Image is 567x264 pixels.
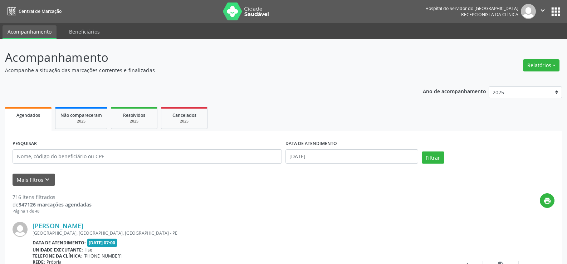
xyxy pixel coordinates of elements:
[5,66,395,74] p: Acompanhe a situação das marcações correntes e finalizadas
[33,240,86,246] b: Data de atendimento:
[60,112,102,118] span: Não compareceram
[84,247,92,253] span: Hse
[13,222,28,237] img: img
[285,138,337,149] label: DATA DE ATENDIMENTO
[13,149,282,164] input: Nome, código do beneficiário ou CPF
[521,4,536,19] img: img
[87,239,117,247] span: [DATE] 07:00
[43,176,51,184] i: keyboard_arrow_down
[64,25,105,38] a: Beneficiários
[13,193,92,201] div: 716 itens filtrados
[116,119,152,124] div: 2025
[19,8,62,14] span: Central de Marcação
[33,253,82,259] b: Telefone da clínica:
[33,222,83,230] a: [PERSON_NAME]
[5,49,395,66] p: Acompanhamento
[285,149,418,164] input: Selecione um intervalo
[539,6,547,14] i: 
[425,5,518,11] div: Hospital do Servidor do [GEOGRAPHIC_DATA]
[422,151,444,164] button: Filtrar
[461,11,518,18] span: Recepcionista da clínica
[3,25,57,39] a: Acompanhamento
[540,193,554,208] button: print
[60,119,102,124] div: 2025
[13,174,55,186] button: Mais filtroskeyboard_arrow_down
[536,4,549,19] button: 
[172,112,196,118] span: Cancelados
[33,230,447,236] div: [GEOGRAPHIC_DATA], [GEOGRAPHIC_DATA], [GEOGRAPHIC_DATA] - PE
[83,253,122,259] span: [PHONE_NUMBER]
[166,119,202,124] div: 2025
[13,201,92,208] div: de
[33,247,83,253] b: Unidade executante:
[13,208,92,214] div: Página 1 de 48
[16,112,40,118] span: Agendados
[13,138,37,149] label: PESQUISAR
[549,5,562,18] button: apps
[5,5,62,17] a: Central de Marcação
[19,201,92,208] strong: 347126 marcações agendadas
[523,59,559,71] button: Relatórios
[423,86,486,95] p: Ano de acompanhamento
[543,197,551,205] i: print
[123,112,145,118] span: Resolvidos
